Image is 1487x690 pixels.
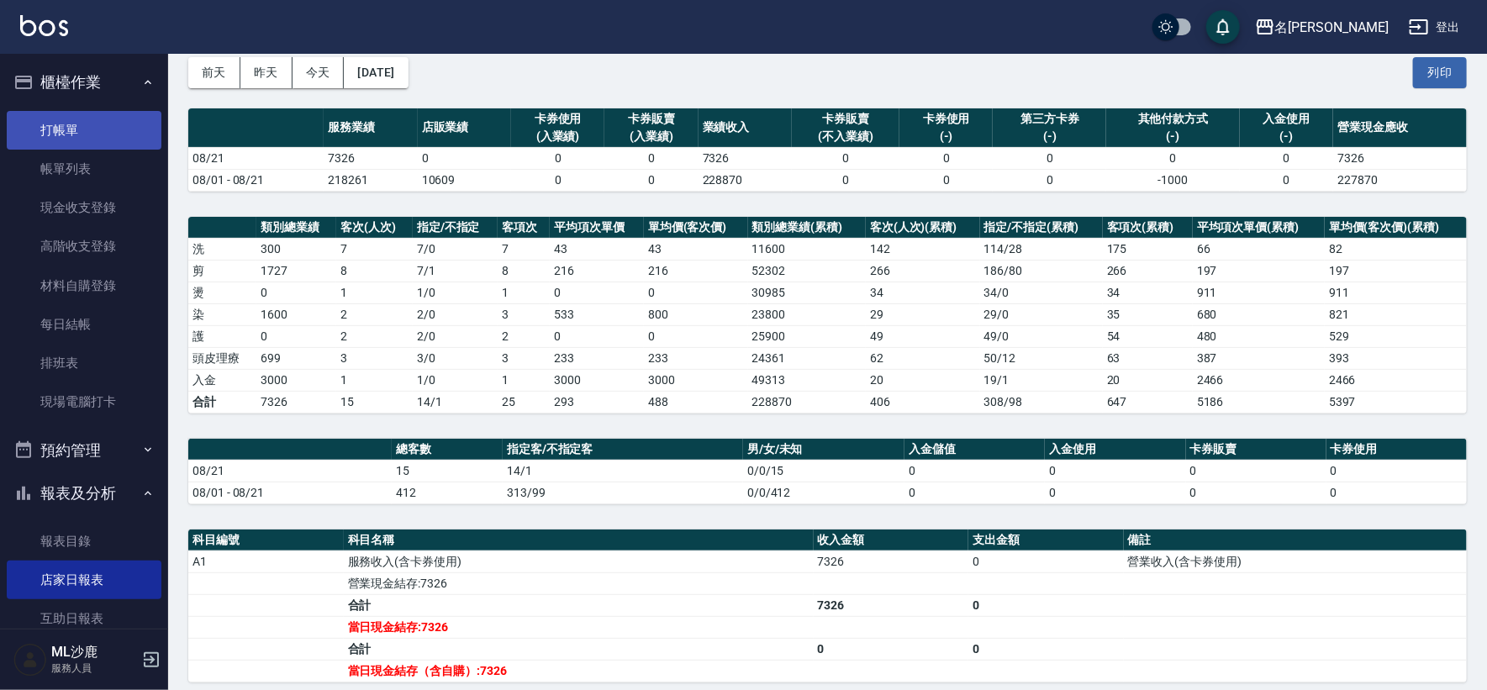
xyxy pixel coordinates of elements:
[1103,260,1193,282] td: 266
[1240,169,1333,191] td: 0
[866,217,980,239] th: 客次(人次)(累積)
[814,594,969,616] td: 7326
[413,303,498,325] td: 2 / 0
[1325,217,1467,239] th: 單均價(客次價)(累積)
[324,108,417,148] th: 服務業績
[188,169,324,191] td: 08/01 - 08/21
[7,266,161,305] a: 材料自購登錄
[1103,325,1193,347] td: 54
[188,108,1467,192] table: a dense table
[644,325,748,347] td: 0
[1103,391,1193,413] td: 647
[550,303,644,325] td: 533
[604,147,698,169] td: 0
[336,282,412,303] td: 1
[188,391,256,413] td: 合計
[1045,482,1185,503] td: 0
[188,529,1467,682] table: a dense table
[498,325,550,347] td: 2
[748,260,866,282] td: 52302
[7,561,161,599] a: 店家日報表
[644,391,748,413] td: 488
[188,460,392,482] td: 08/21
[511,169,604,191] td: 0
[511,147,604,169] td: 0
[980,238,1103,260] td: 114 / 28
[188,282,256,303] td: 燙
[188,529,344,551] th: 科目編號
[644,260,748,282] td: 216
[7,344,161,382] a: 排班表
[256,303,336,325] td: 1600
[1193,369,1325,391] td: 2466
[644,238,748,260] td: 43
[1325,238,1467,260] td: 82
[503,460,743,482] td: 14/1
[344,550,814,572] td: 服務收入(含卡券使用)
[796,128,895,145] div: (不入業績)
[1326,439,1467,461] th: 卡券使用
[336,347,412,369] td: 3
[188,347,256,369] td: 頭皮理療
[188,550,344,572] td: A1
[7,188,161,227] a: 現金收支登錄
[748,217,866,239] th: 類別總業績(累積)
[644,369,748,391] td: 3000
[392,482,503,503] td: 412
[550,369,644,391] td: 3000
[1240,147,1333,169] td: 0
[1193,325,1325,347] td: 480
[604,169,698,191] td: 0
[7,61,161,104] button: 櫃檯作業
[997,128,1102,145] div: (-)
[899,147,993,169] td: 0
[7,382,161,421] a: 現場電腦打卡
[188,217,1467,413] table: a dense table
[699,169,792,191] td: 228870
[980,347,1103,369] td: 50 / 12
[748,282,866,303] td: 30985
[1413,57,1467,88] button: 列印
[413,347,498,369] td: 3 / 0
[1325,369,1467,391] td: 2466
[413,238,498,260] td: 7 / 0
[1106,169,1240,191] td: -1000
[7,522,161,561] a: 報表目錄
[980,369,1103,391] td: 19 / 1
[1103,303,1193,325] td: 35
[1045,460,1185,482] td: 0
[188,238,256,260] td: 洗
[7,471,161,515] button: 報表及分析
[1325,282,1467,303] td: 911
[498,260,550,282] td: 8
[748,347,866,369] td: 24361
[609,128,693,145] div: (入業績)
[7,599,161,638] a: 互助日報表
[550,260,644,282] td: 216
[550,217,644,239] th: 平均項次單價
[256,217,336,239] th: 類別總業績
[792,169,899,191] td: 0
[188,482,392,503] td: 08/01 - 08/21
[256,347,336,369] td: 699
[1325,347,1467,369] td: 393
[188,147,324,169] td: 08/21
[498,347,550,369] td: 3
[550,238,644,260] td: 43
[1333,108,1467,148] th: 營業現金應收
[1325,391,1467,413] td: 5397
[256,238,336,260] td: 300
[550,325,644,347] td: 0
[1325,325,1467,347] td: 529
[7,429,161,472] button: 預約管理
[1248,10,1395,45] button: 名[PERSON_NAME]
[792,147,899,169] td: 0
[336,369,412,391] td: 1
[51,661,137,676] p: 服務人員
[609,110,693,128] div: 卡券販賣
[188,260,256,282] td: 剪
[1103,217,1193,239] th: 客項次(累積)
[1244,110,1329,128] div: 入金使用
[743,482,904,503] td: 0/0/412
[980,282,1103,303] td: 34 / 0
